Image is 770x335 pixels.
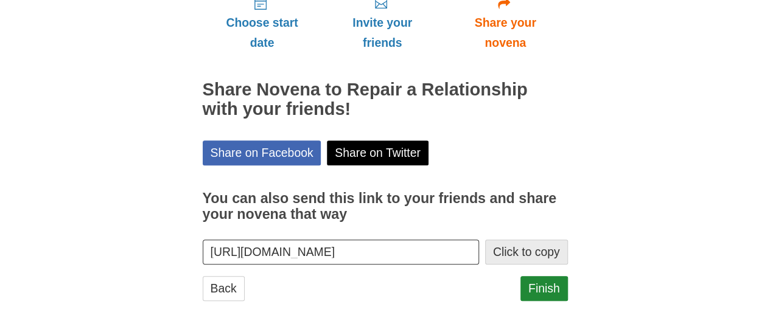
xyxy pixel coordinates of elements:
[327,140,429,165] a: Share on Twitter
[455,13,556,53] span: Share your novena
[334,13,430,53] span: Invite your friends
[215,13,310,53] span: Choose start date
[203,80,568,119] h2: Share Novena to Repair a Relationship with your friends!
[485,240,568,264] button: Click to copy
[203,276,245,301] a: Back
[203,191,568,222] h3: You can also send this link to your friends and share your novena that way
[203,140,321,165] a: Share on Facebook
[520,276,568,301] a: Finish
